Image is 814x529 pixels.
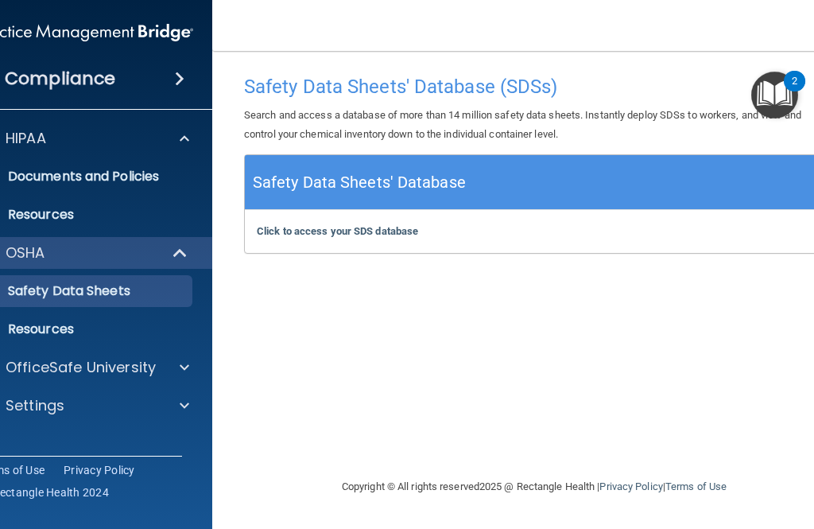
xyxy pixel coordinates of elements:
a: Terms of Use [665,480,727,492]
p: Settings [6,396,64,415]
a: Privacy Policy [599,480,662,492]
a: Click to access your SDS database [257,225,418,237]
button: Open Resource Center, 2 new notifications [751,72,798,119]
p: OSHA [6,243,45,263]
a: Privacy Policy [64,462,135,478]
h5: Safety Data Sheets' Database [253,169,466,196]
p: OfficeSafe University [6,358,156,377]
p: HIPAA [6,129,46,148]
div: 2 [792,81,797,102]
h4: Compliance [5,68,115,90]
iframe: Drift Widget Chat Controller [539,416,795,480]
